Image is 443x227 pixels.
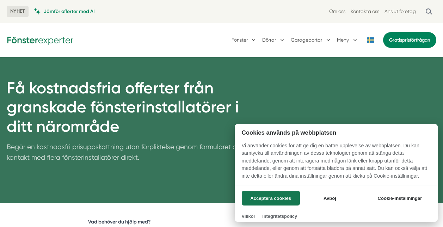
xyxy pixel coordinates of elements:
[369,191,431,205] button: Cookie-inställningar
[235,129,438,136] h2: Cookies används på webbplatsen
[262,214,297,219] a: Integritetspolicy
[242,214,256,219] a: Villkor
[235,142,438,185] p: Vi använder cookies för att ge dig en bättre upplevelse av webbplatsen. Du kan samtycka till anvä...
[302,191,358,205] button: Avböj
[242,191,300,205] button: Acceptera cookies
